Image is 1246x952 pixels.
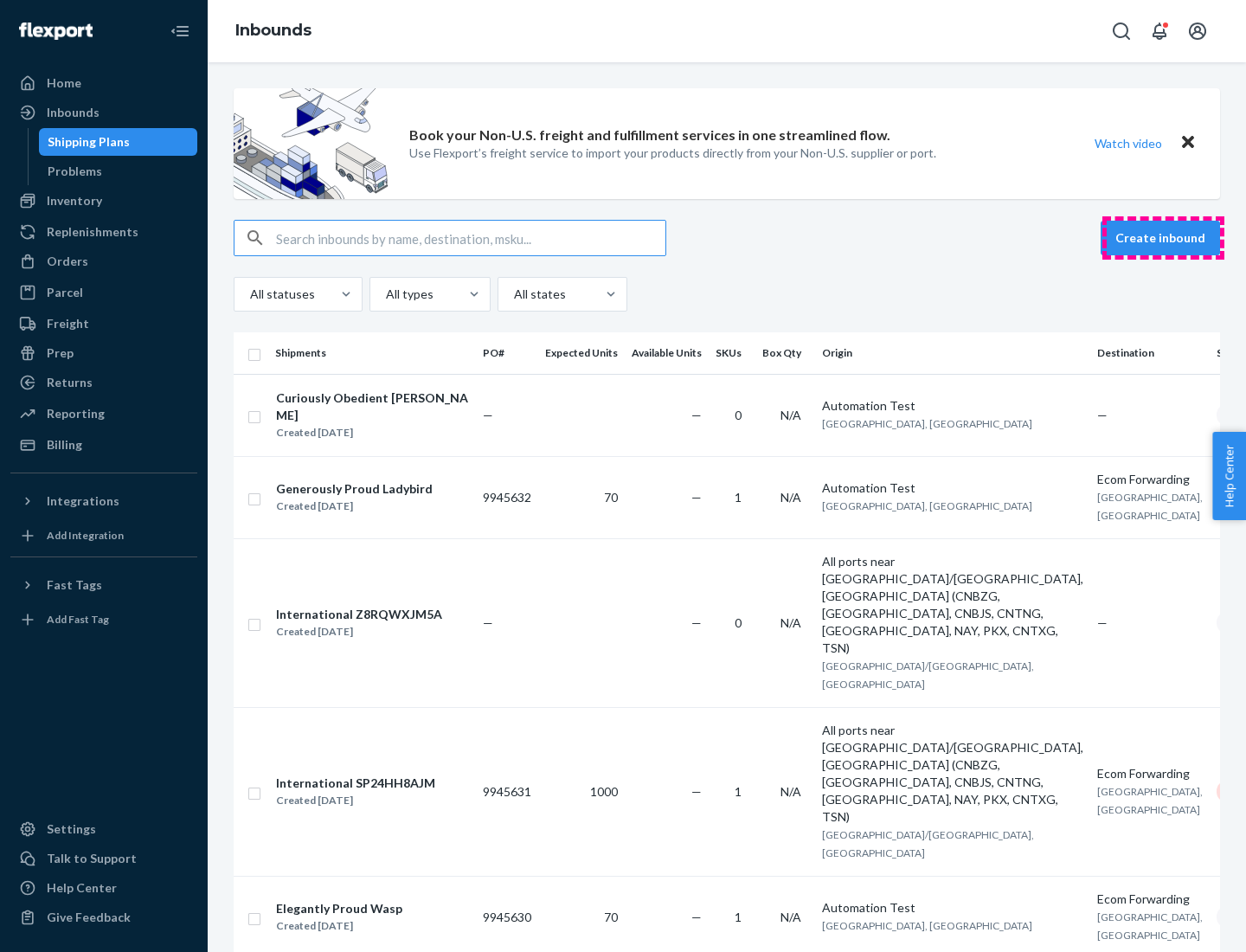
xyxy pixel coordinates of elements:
[276,792,435,809] div: Created [DATE]
[822,553,1083,657] div: All ports near [GEOGRAPHIC_DATA]/[GEOGRAPHIC_DATA], [GEOGRAPHIC_DATA] (CNBZG, [GEOGRAPHIC_DATA], ...
[276,900,402,917] div: Elegantly Proud Wasp
[735,910,742,924] span: 1
[691,490,702,505] span: —
[47,74,81,92] div: Home
[47,253,88,270] div: Orders
[822,397,1083,415] div: Automation Test
[19,23,93,40] img: Flexport logo
[822,919,1032,932] span: [GEOGRAPHIC_DATA], [GEOGRAPHIC_DATA]
[409,125,890,145] p: Book your Non-U.S. freight and fulfillment services in one streamlined flow.
[735,784,742,799] span: 1
[39,158,198,185] a: Problems
[604,910,618,924] span: 70
[1104,14,1139,48] button: Open Search Box
[604,490,618,505] span: 70
[1142,14,1177,48] button: Open notifications
[822,828,1034,859] span: [GEOGRAPHIC_DATA]/[GEOGRAPHIC_DATA], [GEOGRAPHIC_DATA]
[735,408,742,422] span: 0
[735,615,742,630] span: 0
[10,187,197,215] a: Inventory
[1101,221,1220,255] button: Create inbound
[248,286,250,303] input: All statuses
[822,899,1083,917] div: Automation Test
[780,784,801,799] span: N/A
[691,910,702,924] span: —
[538,332,625,374] th: Expected Units
[822,499,1032,512] span: [GEOGRAPHIC_DATA], [GEOGRAPHIC_DATA]
[409,145,936,162] p: Use Flexport’s freight service to import your products directly from your Non-U.S. supplier or port.
[822,722,1083,826] div: All ports near [GEOGRAPHIC_DATA]/[GEOGRAPHIC_DATA], [GEOGRAPHIC_DATA] (CNBZG, [GEOGRAPHIC_DATA], ...
[276,917,402,935] div: Created [DATE]
[1097,471,1203,488] div: Ecom Forwarding
[47,192,102,209] div: Inventory
[47,374,93,391] div: Returns
[625,332,709,374] th: Available Units
[10,248,197,275] a: Orders
[47,284,83,301] div: Parcel
[1097,910,1203,942] span: [GEOGRAPHIC_DATA], [GEOGRAPHIC_DATA]
[47,576,102,594] div: Fast Tags
[276,775,435,792] div: International SP24HH8AJM
[10,400,197,428] a: Reporting
[47,879,117,897] div: Help Center
[691,784,702,799] span: —
[10,69,197,97] a: Home
[10,310,197,338] a: Freight
[1083,131,1173,156] button: Watch video
[10,487,197,515] button: Integrations
[222,6,325,56] ol: breadcrumbs
[47,344,74,362] div: Prep
[10,904,197,931] button: Give Feedback
[10,218,197,246] a: Replenishments
[822,417,1032,430] span: [GEOGRAPHIC_DATA], [GEOGRAPHIC_DATA]
[1177,131,1199,156] button: Close
[822,479,1083,497] div: Automation Test
[512,286,514,303] input: All states
[276,498,433,515] div: Created [DATE]
[1097,765,1203,782] div: Ecom Forwarding
[10,815,197,843] a: Settings
[276,389,468,424] div: Curiously Obedient [PERSON_NAME]
[268,332,476,374] th: Shipments
[10,874,197,902] a: Help Center
[755,332,815,374] th: Box Qty
[276,221,665,255] input: Search inbounds by name, destination, msku...
[47,850,137,867] div: Talk to Support
[780,910,801,924] span: N/A
[780,490,801,505] span: N/A
[1097,785,1203,816] span: [GEOGRAPHIC_DATA], [GEOGRAPHIC_DATA]
[691,615,702,630] span: —
[235,21,311,40] a: Inbounds
[48,133,130,151] div: Shipping Plans
[476,332,538,374] th: PO#
[483,615,493,630] span: —
[709,332,755,374] th: SKUs
[476,456,538,538] td: 9945632
[822,659,1034,691] span: [GEOGRAPHIC_DATA]/[GEOGRAPHIC_DATA], [GEOGRAPHIC_DATA]
[47,612,109,627] div: Add Fast Tag
[47,820,96,838] div: Settings
[276,480,433,498] div: Generously Proud Ladybird
[590,784,618,799] span: 1000
[10,522,197,550] a: Add Integration
[47,223,138,241] div: Replenishments
[10,431,197,459] a: Billing
[1212,432,1246,520] button: Help Center
[780,408,801,422] span: N/A
[47,492,119,510] div: Integrations
[47,405,105,422] div: Reporting
[1097,615,1108,630] span: —
[276,424,468,441] div: Created [DATE]
[483,408,493,422] span: —
[1090,332,1210,374] th: Destination
[476,707,538,876] td: 9945631
[10,571,197,599] button: Fast Tags
[276,606,442,623] div: International Z8RQWXJM5A
[1097,408,1108,422] span: —
[1180,14,1215,48] button: Open account menu
[1097,491,1203,522] span: [GEOGRAPHIC_DATA], [GEOGRAPHIC_DATA]
[10,369,197,396] a: Returns
[48,163,102,180] div: Problems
